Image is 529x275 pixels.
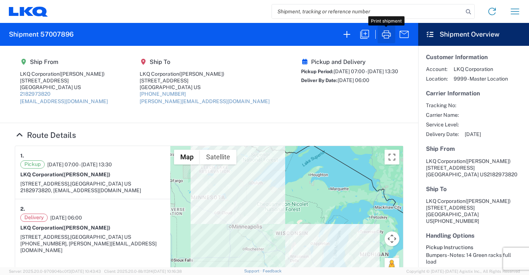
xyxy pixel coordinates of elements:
a: Hide Details [15,130,76,140]
span: [GEOGRAPHIC_DATA] US [70,234,131,240]
div: [GEOGRAPHIC_DATA] US [140,84,270,91]
strong: 1. [20,151,24,160]
h5: Customer Information [426,54,521,61]
span: 2182973820 [487,172,518,177]
span: ([PERSON_NAME]) [59,71,105,77]
button: Show street map [174,150,200,164]
span: [DATE] 06:00 [338,77,369,83]
button: Toggle fullscreen view [385,150,399,164]
div: [PHONE_NUMBER], [PERSON_NAME][EMAIL_ADDRESS][DOMAIN_NAME] [20,240,165,254]
h5: Ship To [140,58,270,65]
button: Drag Pegman onto the map to open Street View [385,258,399,273]
h6: Pickup Instructions [426,244,521,251]
h2: Shipment 57007896 [9,30,74,39]
span: Pickup Period: [301,69,334,74]
span: Delivery Date: [426,131,459,137]
span: Service Level: [426,121,459,128]
span: Client: 2025.20.0-8b113f4 [104,269,182,274]
strong: LKQ Corporation [20,225,110,231]
span: [DATE] [465,131,481,137]
span: 9999 - Master Location [454,75,508,82]
a: [PHONE_NUMBER] [140,91,186,97]
a: Feedback [263,269,281,273]
span: Carrier Name: [426,112,459,118]
div: LKQ Corporation [140,71,270,77]
span: [STREET_ADDRESS], [20,181,70,187]
span: Location: [426,75,448,82]
span: ([PERSON_NAME]) [465,198,511,204]
strong: LKQ Corporation [20,172,110,177]
span: [STREET_ADDRESS] [426,165,475,171]
h5: Ship From [426,145,521,152]
div: [GEOGRAPHIC_DATA] US [20,84,108,91]
a: Support [244,269,263,273]
span: Pickup [20,160,45,169]
span: Delivery [20,214,48,222]
header: Shipment Overview [418,23,529,46]
a: [PERSON_NAME][EMAIL_ADDRESS][DOMAIN_NAME] [140,98,270,104]
a: [EMAIL_ADDRESS][DOMAIN_NAME] [20,98,108,104]
span: [DATE] 07:00 - [DATE] 13:30 [47,161,112,168]
h5: Handling Options [426,232,521,239]
span: Copyright © [DATE]-[DATE] Agistix Inc., All Rights Reserved [406,268,520,275]
a: 2182973820 [20,91,51,97]
span: LKQ Corporation [STREET_ADDRESS] [426,198,511,211]
div: [STREET_ADDRESS] [20,77,108,84]
span: LKQ Corporation [426,158,465,164]
span: Deliver By Date: [301,78,338,83]
strong: 2. [20,204,25,214]
h5: Ship To [426,186,521,193]
div: [STREET_ADDRESS] [140,77,270,84]
span: LKQ Corporation [454,66,508,72]
address: [GEOGRAPHIC_DATA] US [426,158,521,178]
span: ([PERSON_NAME]) [62,225,110,231]
h5: Ship From [20,58,108,65]
span: [STREET_ADDRESS], [20,234,70,240]
input: Shipment, tracking or reference number [272,4,463,18]
span: Tracking No: [426,102,459,109]
span: Account: [426,66,448,72]
span: [GEOGRAPHIC_DATA] US [70,181,131,187]
h5: Pickup and Delivery [301,58,398,65]
span: [DATE] 06:00 [50,214,82,221]
span: [DATE] 10:43:43 [71,269,101,274]
span: ([PERSON_NAME]) [62,172,110,177]
span: [PHONE_NUMBER] [433,218,479,224]
h5: Carrier Information [426,90,521,97]
div: LKQ Corporation [20,71,108,77]
div: Bumpers - Notes: 14 Green racks full load [426,252,521,265]
div: 2182973820, [EMAIL_ADDRESS][DOMAIN_NAME] [20,187,165,194]
button: Map camera controls [385,231,399,246]
address: [GEOGRAPHIC_DATA] US [426,198,521,224]
span: [DATE] 10:16:38 [153,269,182,274]
span: [DATE] 07:00 - [DATE] 13:30 [334,68,398,74]
span: ([PERSON_NAME]) [179,71,224,77]
span: Server: 2025.20.0-970904bc0f3 [9,269,101,274]
button: Show satellite imagery [200,150,236,164]
span: ([PERSON_NAME]) [465,158,511,164]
